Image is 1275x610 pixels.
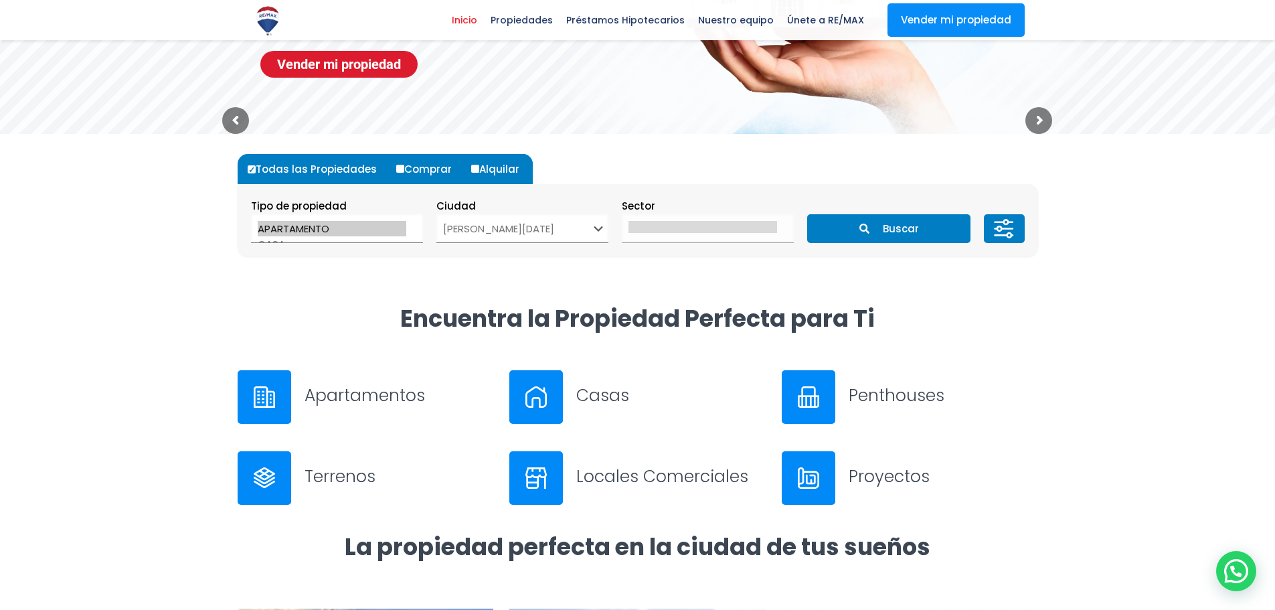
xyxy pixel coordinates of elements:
span: Únete a RE/MAX [780,10,871,30]
h3: Locales Comerciales [576,465,766,488]
a: Casas [509,370,766,424]
option: APARTAMENTO [258,221,406,236]
option: CASA [258,236,406,252]
label: Comprar [393,154,465,184]
a: Apartamentos [238,370,494,424]
h3: Penthouses [849,384,1038,407]
a: Penthouses [782,370,1038,424]
h3: Terrenos [305,465,494,488]
input: Alquilar [471,165,479,173]
span: Inicio [445,10,484,30]
a: Vender mi propiedad [260,51,418,78]
a: Locales Comerciales [509,451,766,505]
input: Comprar [396,165,404,173]
h3: Casas [576,384,766,407]
label: Alquilar [468,154,533,184]
img: Logo de REMAX [251,4,284,37]
span: Préstamos Hipotecarios [560,10,691,30]
strong: La propiedad perfecta en la ciudad de tus sueños [345,530,930,563]
span: Ciudad [436,199,476,213]
span: Sector [622,199,655,213]
span: Propiedades [484,10,560,30]
input: Todas las Propiedades [248,165,256,173]
h3: Proyectos [849,465,1038,488]
span: Tipo de propiedad [251,199,347,213]
span: Nuestro equipo [691,10,780,30]
h3: Apartamentos [305,384,494,407]
a: Proyectos [782,451,1038,505]
label: Todas las Propiedades [244,154,390,184]
a: Vender mi propiedad [887,3,1025,37]
button: Buscar [807,214,970,243]
strong: Encuentra la Propiedad Perfecta para Ti [400,302,875,335]
a: Terrenos [238,451,494,505]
